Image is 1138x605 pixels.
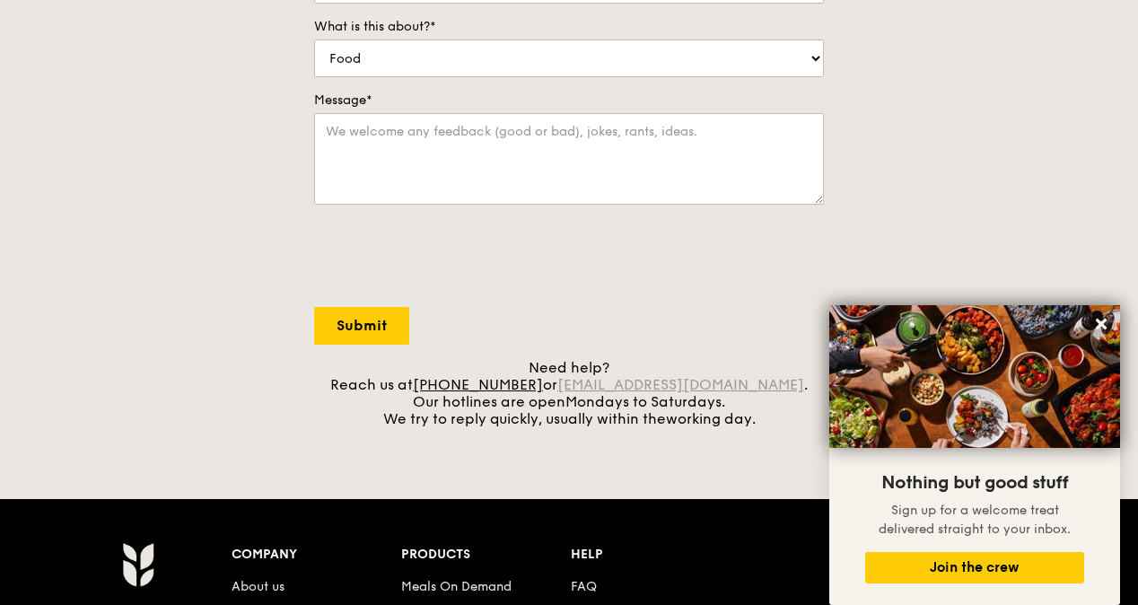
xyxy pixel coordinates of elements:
div: Products [401,542,571,567]
label: Message* [314,92,824,110]
a: [PHONE_NUMBER] [413,376,543,393]
label: What is this about?* [314,18,824,36]
span: Nothing but good stuff [881,472,1068,494]
img: Grain [122,542,153,587]
img: DSC07876-Edit02-Large.jpeg [829,305,1120,448]
input: Submit [314,307,409,345]
button: Join the crew [865,552,1084,583]
a: FAQ [571,579,597,594]
a: About us [232,579,284,594]
span: Sign up for a welcome treat delivered straight to your inbox. [879,503,1071,537]
div: Need help? Reach us at or . Our hotlines are open We try to reply quickly, usually within the [314,359,824,427]
iframe: reCAPTCHA [314,223,587,293]
span: working day. [666,410,756,427]
div: Company [232,542,401,567]
button: Close [1087,310,1116,338]
div: Help [571,542,740,567]
a: [EMAIL_ADDRESS][DOMAIN_NAME] [557,376,804,393]
span: Mondays to Saturdays. [565,393,725,410]
a: Meals On Demand [401,579,512,594]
